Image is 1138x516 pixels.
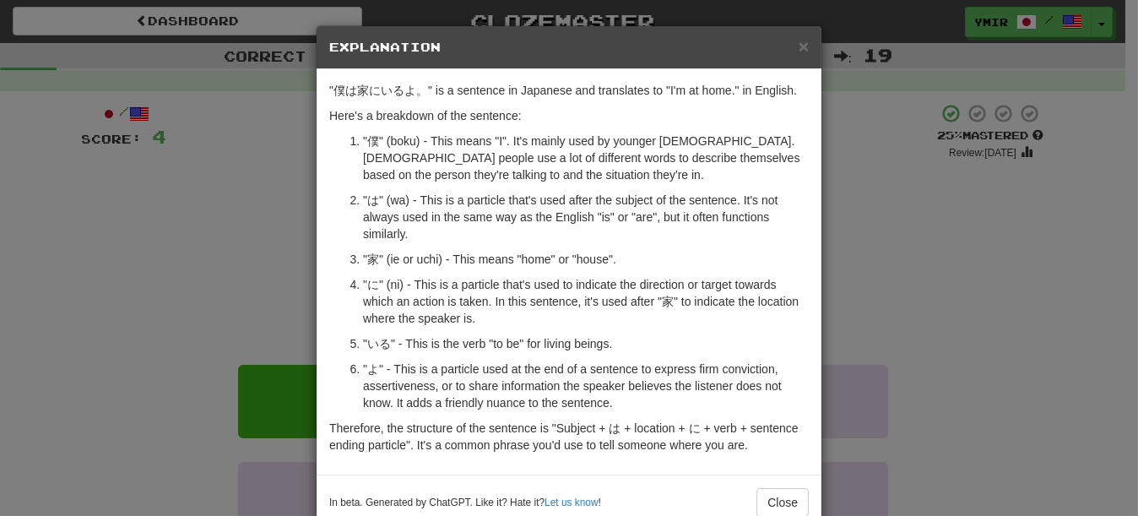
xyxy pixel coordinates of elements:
[363,335,809,352] p: "いる" - This is the verb "to be" for living beings.
[363,361,809,411] p: "よ" - This is a particle used at the end of a sentence to express firm conviction, assertiveness,...
[363,276,809,327] p: "に" (ni) - This is a particle that's used to indicate the direction or target towards which an ac...
[363,133,809,183] p: "僕" (boku) - This means "I". It's mainly used by younger [DEMOGRAPHIC_DATA]. [DEMOGRAPHIC_DATA] p...
[329,107,809,124] p: Here's a breakdown of the sentence:
[329,496,601,510] small: In beta. Generated by ChatGPT. Like it? Hate it? !
[799,37,809,55] button: Close
[363,251,809,268] p: "家" (ie or uchi) - This means "home" or "house".
[329,420,809,454] p: Therefore, the structure of the sentence is "Subject + は + location + に + verb + sentence ending ...
[799,36,809,56] span: ×
[363,192,809,242] p: "は" (wa) - This is a particle that's used after the subject of the sentence. It's not always used...
[329,39,809,56] h5: Explanation
[545,497,598,508] a: Let us know
[329,82,809,99] p: "僕は家にいるよ。" is a sentence in Japanese and translates to "I'm at home." in English.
